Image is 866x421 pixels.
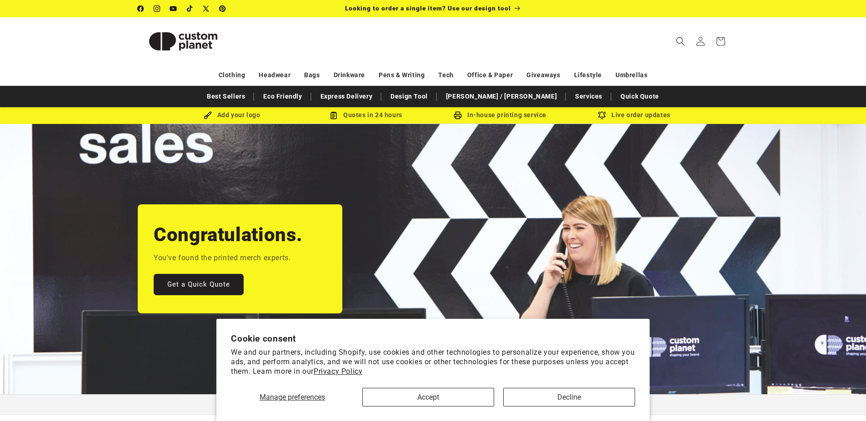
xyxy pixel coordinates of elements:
a: Pens & Writing [379,67,425,83]
img: Order updates [598,111,606,119]
a: Office & Paper [467,67,513,83]
a: Express Delivery [316,89,377,104]
div: Add your logo [165,109,299,121]
a: Umbrellas [616,67,647,83]
a: Lifestyle [574,67,602,83]
p: You've found the printed merch experts. [154,252,290,265]
img: Order Updates Icon [330,111,338,119]
summary: Search [671,31,691,51]
a: Quick Quote [616,89,664,104]
a: Services [571,89,607,104]
a: Privacy Policy [314,367,362,376]
h2: Cookie consent [231,333,635,344]
button: Accept [362,388,494,406]
img: Custom Planet [138,21,229,62]
a: Eco Friendly [259,89,306,104]
a: Best Sellers [202,89,250,104]
a: Clothing [219,67,245,83]
a: Custom Planet [134,17,232,65]
a: Bags [304,67,320,83]
img: Brush Icon [204,111,212,119]
div: Live order updates [567,109,701,121]
span: Looking to order a single item? Use our design tool [345,5,511,12]
a: Get a Quick Quote [154,274,244,295]
span: Manage preferences [260,393,325,401]
h2: Congratulations. [154,223,303,247]
div: Quotes in 24 hours [299,109,433,121]
a: Giveaways [526,67,560,83]
div: In-house printing service [433,109,567,121]
a: Tech [438,67,453,83]
a: Headwear [259,67,290,83]
a: Design Tool [386,89,432,104]
p: We and our partners, including Shopify, use cookies and other technologies to personalize your ex... [231,348,635,376]
img: In-house printing [454,111,462,119]
a: Drinkware [334,67,365,83]
button: Manage preferences [231,388,353,406]
button: Decline [503,388,635,406]
a: [PERSON_NAME] / [PERSON_NAME] [441,89,561,104]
